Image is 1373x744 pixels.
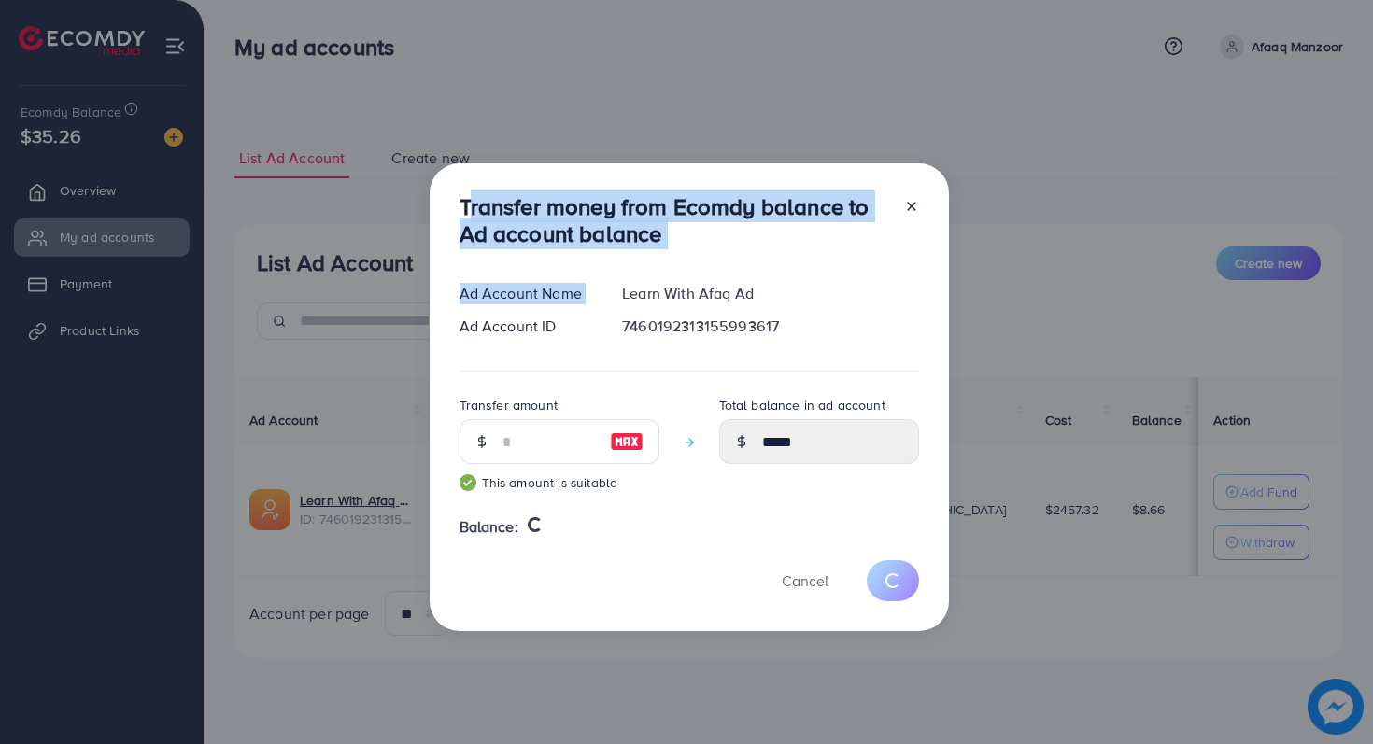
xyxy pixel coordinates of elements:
[445,283,608,304] div: Ad Account Name
[758,560,852,600] button: Cancel
[460,396,558,414] label: Transfer amount
[460,193,889,247] h3: Transfer money from Ecomdy balance to Ad account balance
[782,570,828,591] span: Cancel
[460,516,518,538] span: Balance:
[607,316,933,337] div: 7460192313155993617
[610,430,644,453] img: image
[607,283,933,304] div: Learn With Afaq Ad
[719,396,885,414] label: Total balance in ad account
[445,316,608,337] div: Ad Account ID
[460,474,476,491] img: guide
[460,473,659,492] small: This amount is suitable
